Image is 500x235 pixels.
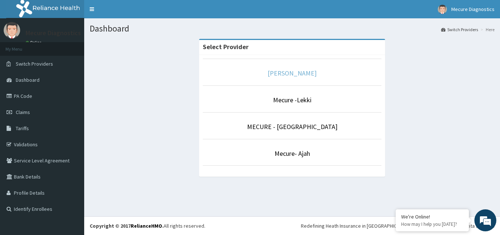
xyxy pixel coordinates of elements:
p: Mecure Diagnostics [26,30,81,36]
p: How may I help you today? [401,221,463,227]
footer: All rights reserved. [84,216,500,235]
span: Claims [16,109,30,115]
strong: Select Provider [203,43,249,51]
div: We're Online! [401,213,463,220]
span: Mecure Diagnostics [451,6,495,12]
span: Tariffs [16,125,29,132]
span: Dashboard [16,77,40,83]
h1: Dashboard [90,24,495,33]
a: MECURE - [GEOGRAPHIC_DATA] [247,122,337,131]
a: Mecure -Lekki [273,96,311,104]
span: Switch Providers [16,60,53,67]
a: RelianceHMO [131,223,162,229]
strong: Copyright © 2017 . [90,223,164,229]
img: User Image [438,5,447,14]
li: Here [479,26,495,33]
a: Switch Providers [441,26,478,33]
div: Redefining Heath Insurance in [GEOGRAPHIC_DATA] using Telemedicine and Data Science! [301,222,495,230]
img: User Image [4,22,20,38]
a: [PERSON_NAME] [268,69,317,77]
a: Online [26,40,43,45]
a: Mecure- Ajah [275,149,310,158]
